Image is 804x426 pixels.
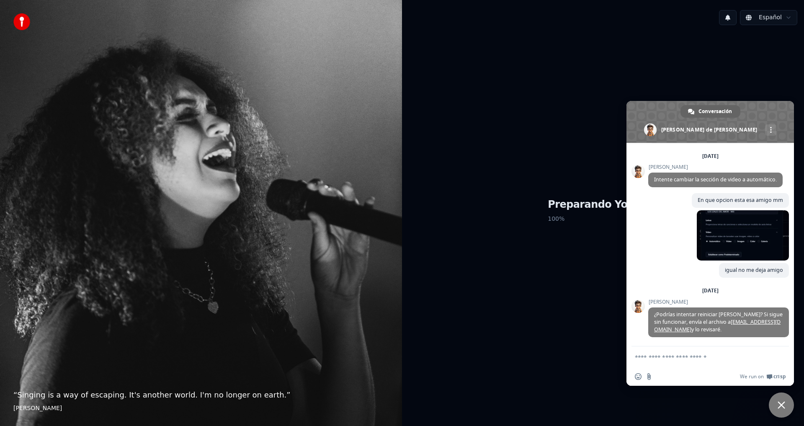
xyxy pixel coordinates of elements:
[648,299,789,305] span: [PERSON_NAME]
[698,196,783,204] span: En que opcion esta esa amigo mm
[635,373,642,380] span: Insertar un emoji
[740,373,786,380] a: We run onCrisp
[548,212,658,227] p: 100 %
[740,373,764,380] span: We run on
[698,105,732,118] span: Conversación
[654,176,777,183] span: Intente cambiar la sección de video a automático.
[548,198,658,212] h1: Preparando Youka
[702,154,719,159] div: [DATE]
[769,392,794,418] a: Cerrar el chat
[13,13,30,30] img: youka
[646,373,652,380] span: Enviar un archivo
[13,404,389,413] footer: [PERSON_NAME]
[773,373,786,380] span: Crisp
[725,266,783,274] span: igual no me deja amigo
[635,346,769,367] textarea: Escribe aquí tu mensaje...
[680,105,740,118] a: Conversación
[702,288,719,293] div: [DATE]
[13,389,389,401] p: “ Singing is a way of escaping. It's another world. I'm no longer on earth. ”
[648,164,783,170] span: [PERSON_NAME]
[654,318,781,333] a: [EMAIL_ADDRESS][DOMAIN_NAME]
[654,311,783,333] span: ¿Podrías intentar reiniciar [PERSON_NAME]? Si sigue sin funcionar, envía el archivo a y lo revisaré.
